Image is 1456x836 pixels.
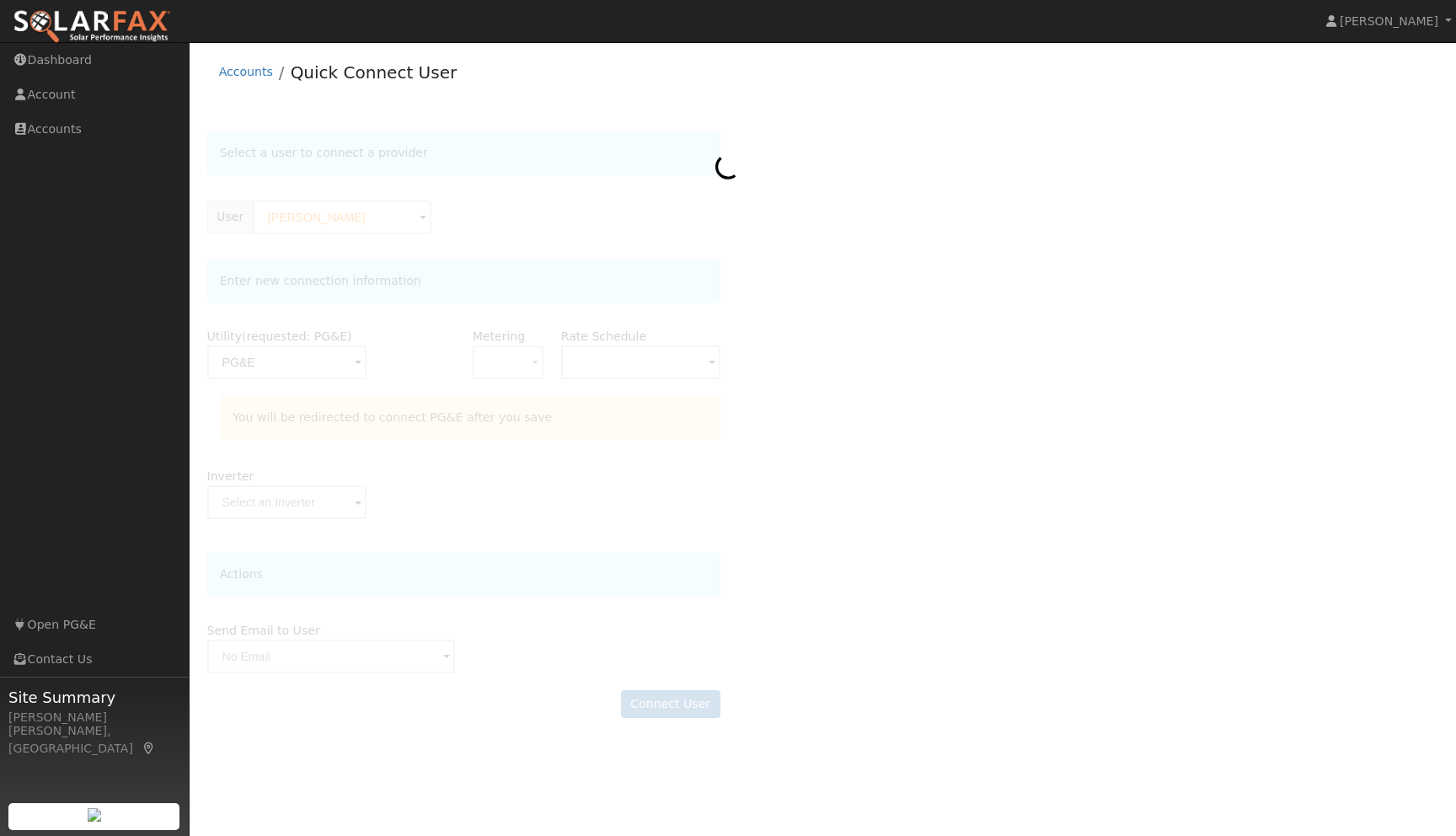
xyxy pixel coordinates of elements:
[142,742,157,755] a: Map
[8,722,180,758] div: [PERSON_NAME], [GEOGRAPHIC_DATA]
[8,686,180,709] span: Site Summary
[8,709,180,726] div: [PERSON_NAME]
[88,808,101,822] img: retrieve
[291,62,458,83] a: Quick Connect User
[219,65,273,78] a: Accounts
[1340,14,1438,28] span: [PERSON_NAME]
[13,9,171,45] img: SolarFax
